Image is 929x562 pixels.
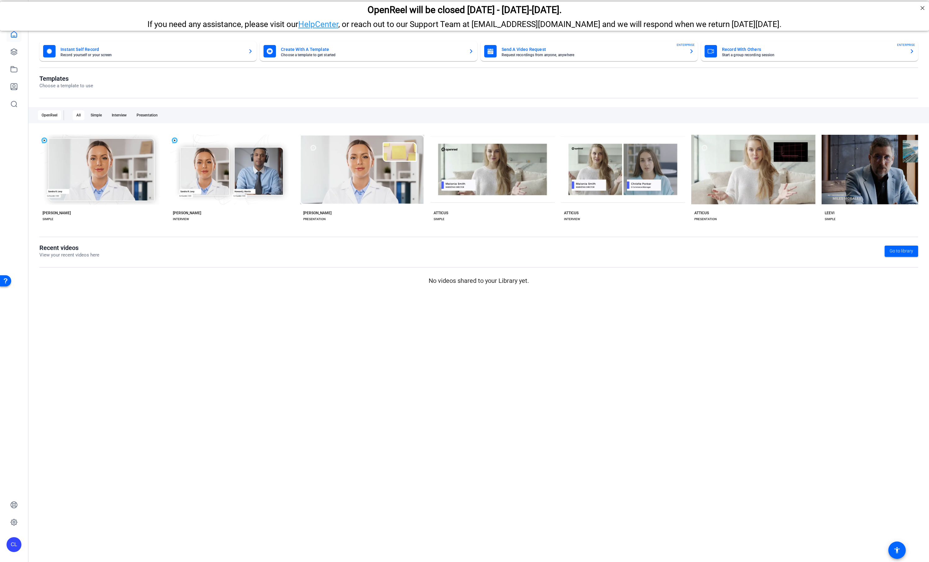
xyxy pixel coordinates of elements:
div: SIMPLE [825,217,836,222]
mat-card-subtitle: Start a group recording session [722,53,904,57]
button: Create With A TemplateChoose a template to get started [260,41,477,61]
div: PRESENTATION [694,217,717,222]
button: Instant Self RecordRecord yourself or your screen [39,41,257,61]
p: No videos shared to your Library yet. [39,276,918,285]
a: HelpCenter [298,18,338,27]
span: If you need any assistance, please visit our , or reach out to our Support Team at [EMAIL_ADDRESS... [147,18,782,27]
p: View your recent videos here [39,252,99,259]
mat-card-title: Instant Self Record [61,46,243,53]
span: Go to library [890,248,913,254]
h1: Recent videos [39,244,99,252]
div: Interview [108,110,130,120]
div: CL [7,537,21,552]
mat-card-title: Create With A Template [281,46,463,53]
h1: Templates [39,75,93,82]
div: OpenReel [38,110,61,120]
div: PRESENTATION [303,217,326,222]
div: INTERVIEW [564,217,580,222]
div: ATTICUS [694,211,709,215]
div: ATTICUS [434,211,448,215]
button: Send A Video RequestRequest recordings from anyone, anywhereENTERPRISE [480,41,698,61]
div: [PERSON_NAME] [303,211,331,215]
div: Presentation [133,110,161,120]
a: Go to library [885,246,918,257]
mat-card-subtitle: Request recordings from anyone, anywhere [502,53,684,57]
div: SIMPLE [434,217,444,222]
mat-card-subtitle: Choose a template to get started [281,53,463,57]
div: INTERVIEW [173,217,189,222]
div: LEEVI [825,211,834,215]
mat-icon: accessibility [893,546,901,554]
mat-card-subtitle: Record yourself or your screen [61,53,243,57]
div: All [73,110,84,120]
div: OpenReel will be closed [DATE] - [DATE]-[DATE]. [8,3,921,14]
p: Choose a template to use [39,82,93,89]
div: [PERSON_NAME] [43,211,71,215]
mat-card-title: Record With Others [722,46,904,53]
div: ATTICUS [564,211,579,215]
button: Record With OthersStart a group recording sessionENTERPRISE [701,41,918,61]
span: ENTERPRISE [897,43,915,47]
div: [PERSON_NAME] [173,211,201,215]
span: ENTERPRISE [677,43,695,47]
mat-card-title: Send A Video Request [502,46,684,53]
div: Simple [87,110,106,120]
div: SIMPLE [43,217,53,222]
